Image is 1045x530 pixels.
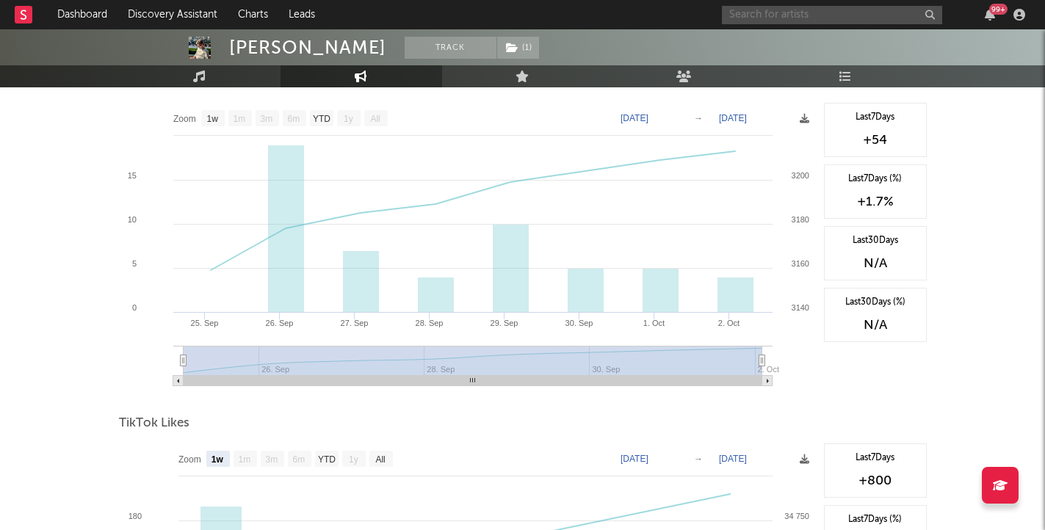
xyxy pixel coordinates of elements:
text: All [375,454,385,465]
div: Last 30 Days [832,234,919,247]
text: 2. Oct [717,319,739,327]
text: 6m [287,114,300,124]
text: → [694,454,703,464]
text: YTD [317,454,335,465]
text: 6m [292,454,305,465]
text: 3200 [791,171,809,180]
text: 1w [206,114,218,124]
text: 0 [131,303,136,312]
text: 3180 [791,215,809,224]
text: 27. Sep [340,319,368,327]
text: 180 [128,512,141,520]
div: Last 30 Days (%) [832,296,919,309]
button: 99+ [985,9,995,21]
text: 3160 [791,259,809,268]
text: → [694,113,703,123]
div: N/A [832,255,919,272]
text: 1m [238,454,250,465]
text: 1m [233,114,245,124]
span: ( 1 ) [496,37,540,59]
text: 5 [131,259,136,268]
text: 2. Oct [757,365,778,374]
div: [PERSON_NAME] [229,37,386,59]
text: 1y [344,114,353,124]
text: [DATE] [719,113,747,123]
div: Last 7 Days (%) [832,173,919,186]
text: 3140 [791,303,809,312]
text: 1y [349,454,358,465]
text: 15 [127,171,136,180]
input: Search for artists [722,6,942,24]
text: [DATE] [719,454,747,464]
text: 1. Oct [643,319,664,327]
text: Zoom [173,114,196,124]
text: 3m [260,114,272,124]
div: N/A [832,316,919,334]
div: +54 [832,131,919,149]
text: 1w [211,454,223,465]
text: 34 750 [784,512,809,520]
div: Last 7 Days [832,111,919,124]
text: [DATE] [621,454,648,464]
text: 10 [127,215,136,224]
text: [DATE] [621,113,648,123]
text: Zoom [178,454,201,465]
text: 30. Sep [565,319,593,327]
button: (1) [497,37,539,59]
text: 3m [265,454,278,465]
div: Last 7 Days [832,451,919,465]
text: YTD [312,114,330,124]
button: Track [405,37,496,59]
div: +1.7 % [832,193,919,211]
span: TikTok Likes [119,415,189,432]
text: All [370,114,380,124]
text: 25. Sep [190,319,218,327]
text: 29. Sep [490,319,518,327]
text: 28. Sep [415,319,443,327]
text: 26. Sep [265,319,293,327]
div: +800 [832,472,919,490]
div: Last 7 Days (%) [832,513,919,526]
div: 99 + [989,4,1008,15]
